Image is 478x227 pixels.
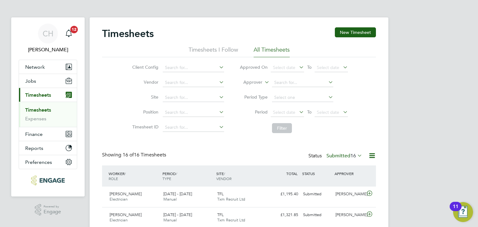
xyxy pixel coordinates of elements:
nav: Main navigation [11,17,85,197]
div: WORKER [107,168,161,184]
label: Submitted [326,153,362,159]
span: [PERSON_NAME] [110,191,142,197]
span: TFL [217,191,224,197]
span: 16 Timesheets [123,152,166,158]
span: [DATE] - [DATE] [163,212,192,217]
span: Electrician [110,197,128,202]
span: 16 [350,153,356,159]
button: Reports [19,141,77,155]
span: Electrician [110,217,128,223]
a: Go to home page [19,175,77,185]
div: 11 [453,206,458,215]
button: Open Resource Center, 11 new notifications [453,202,473,222]
span: Select date [317,109,339,115]
span: Txm Recruit Ltd [217,217,245,223]
label: Period [240,109,268,115]
a: 12 [63,24,75,44]
div: Status [308,152,363,160]
div: Submitted [301,189,333,199]
h2: Timesheets [102,27,154,40]
span: CH [43,30,54,38]
label: Timesheet ID [130,124,158,130]
button: New Timesheet [335,27,376,37]
img: txmrecruit-logo-retina.png [31,175,64,185]
li: All Timesheets [254,46,290,57]
div: SITE [215,168,269,184]
button: Filter [272,123,292,133]
a: Expenses [25,116,46,122]
div: Timesheets [19,102,77,127]
span: / [124,171,126,176]
div: PERIOD [161,168,215,184]
div: £1,195.40 [268,189,301,199]
input: Select one [272,93,333,102]
span: Manual [163,217,177,223]
div: [PERSON_NAME] [333,189,365,199]
span: TOTAL [286,171,298,176]
span: Network [25,64,45,70]
span: / [176,171,177,176]
label: Approver [234,79,262,86]
span: 16 of [123,152,134,158]
div: Showing [102,152,167,158]
span: Engage [44,209,61,215]
span: Jobs [25,78,36,84]
span: [DATE] - [DATE] [163,191,192,197]
span: TYPE [162,176,171,181]
span: To [305,108,313,116]
span: Select date [273,65,295,70]
input: Search for... [163,123,224,132]
input: Search for... [163,63,224,72]
label: Period Type [240,94,268,100]
span: VENDOR [216,176,232,181]
span: Powered by [44,204,61,209]
div: STATUS [301,168,333,179]
span: TFL [217,212,224,217]
div: £1,321.85 [268,210,301,220]
div: Submitted [301,210,333,220]
label: Approved On [240,64,268,70]
input: Search for... [163,93,224,102]
button: Jobs [19,74,77,88]
label: Vendor [130,79,158,85]
button: Network [19,60,77,74]
input: Search for... [272,78,333,87]
span: Chloe Harding [19,46,77,53]
label: Site [130,94,158,100]
button: Finance [19,127,77,141]
input: Search for... [163,108,224,117]
label: Position [130,109,158,115]
span: To [305,63,313,71]
button: Timesheets [19,88,77,102]
button: Preferences [19,155,77,169]
span: [PERSON_NAME] [110,212,142,217]
span: Select date [273,109,295,115]
span: 12 [70,26,78,33]
div: [PERSON_NAME] [333,210,365,220]
a: CH[PERSON_NAME] [19,24,77,53]
a: Timesheets [25,107,51,113]
span: Txm Recruit Ltd [217,197,245,202]
div: APPROVER [333,168,365,179]
span: ROLE [109,176,118,181]
span: Reports [25,145,43,151]
span: Preferences [25,159,52,165]
input: Search for... [163,78,224,87]
span: / [224,171,225,176]
span: Finance [25,131,43,137]
span: Manual [163,197,177,202]
label: Client Config [130,64,158,70]
a: Powered byEngage [35,204,61,216]
span: Timesheets [25,92,51,98]
span: Select date [317,65,339,70]
li: Timesheets I Follow [189,46,238,57]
